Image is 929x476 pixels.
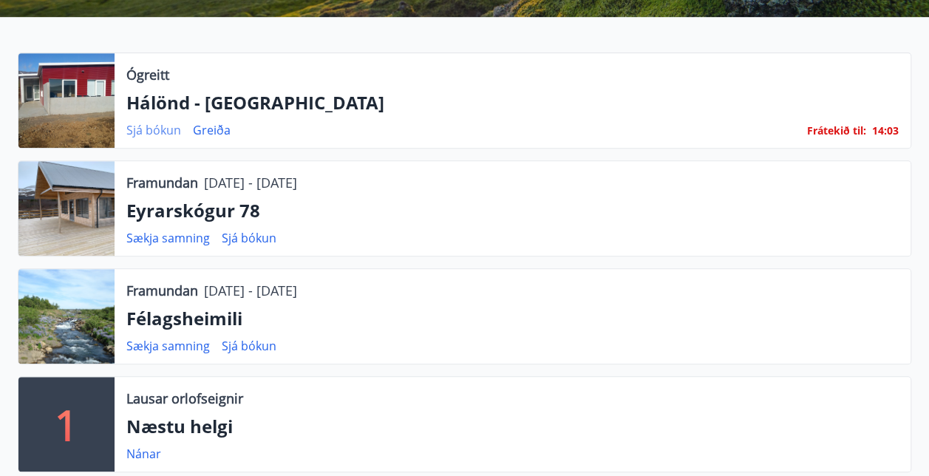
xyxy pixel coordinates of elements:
[807,123,866,139] span: Frátekið til :
[126,338,210,354] a: Sækja samning
[204,281,297,300] p: [DATE] - [DATE]
[887,123,899,137] span: 03
[126,198,899,223] p: Eyrarskógur 78
[222,230,276,246] a: Sjá bókun
[126,446,161,462] a: Nánar
[872,123,887,137] span: 14 :
[204,173,297,192] p: [DATE] - [DATE]
[126,90,899,115] p: Hálönd - [GEOGRAPHIC_DATA]
[193,122,231,138] a: Greiða
[126,389,243,408] p: Lausar orlofseignir
[126,281,198,300] p: Framundan
[126,122,181,138] a: Sjá bókun
[222,338,276,354] a: Sjá bókun
[126,230,210,246] a: Sækja samning
[126,65,169,84] p: Ógreitt
[126,306,899,331] p: Félagsheimili
[55,396,78,452] p: 1
[126,414,899,439] p: Næstu helgi
[126,173,198,192] p: Framundan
